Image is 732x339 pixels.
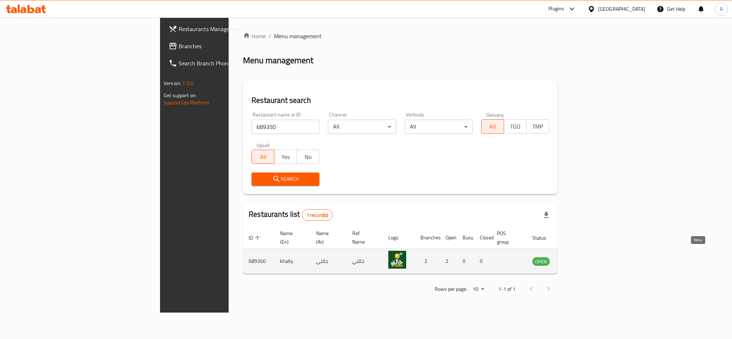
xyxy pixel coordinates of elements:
[243,227,589,274] table: enhanced table
[179,42,277,50] span: Branches
[164,79,181,88] span: Version:
[164,91,196,100] span: Get support on:
[538,206,555,224] div: Export file
[474,227,491,249] th: Closed
[280,229,302,246] span: Name (En)
[497,229,518,246] span: POS group
[277,152,294,162] span: Yes
[316,229,338,246] span: Name (Ar)
[274,150,297,164] button: Yes
[257,143,270,148] label: Upsell
[252,120,319,134] input: Search for restaurant name or ID..
[457,227,474,249] th: Busy
[405,120,473,134] div: All
[297,150,319,164] button: No
[532,258,550,266] span: OPEN
[507,121,524,132] span: TGO
[252,95,549,106] h2: Restaurant search
[457,249,474,274] td: 0
[347,249,383,274] td: خالتي
[484,121,501,132] span: All
[274,32,322,40] span: Menu management
[498,285,516,294] p: 1-1 of 1
[388,251,406,269] img: khalty
[164,98,209,107] a: Support.OpsPlatform
[302,212,333,219] span: 1 record(s)
[179,25,277,33] span: Restaurants Management
[440,249,457,274] td: 2
[328,120,396,134] div: All
[481,119,504,134] button: All
[243,32,558,40] nav: breadcrumb
[440,227,457,249] th: Open
[249,234,262,242] span: ID
[163,20,282,38] a: Restaurants Management
[302,209,333,221] div: Total records count
[486,112,504,117] label: Delivery
[470,284,487,295] div: Rows per page:
[383,227,415,249] th: Logo
[255,152,272,162] span: All
[257,175,314,184] span: Search
[163,55,282,72] a: Search Branch Phone
[598,5,645,13] div: [GEOGRAPHIC_DATA]
[548,5,564,13] div: Plugins
[249,209,333,221] h2: Restaurants list
[532,234,556,242] span: Status
[179,59,277,68] span: Search Branch Phone
[300,152,317,162] span: No
[352,229,374,246] span: Ref. Name
[415,227,440,249] th: Branches
[435,285,467,294] p: Rows per page:
[252,150,274,164] button: All
[474,249,491,274] td: 0
[720,5,723,13] span: A
[252,173,319,186] button: Search
[274,249,310,274] td: khalty
[182,79,193,88] span: 1.0.0
[529,121,546,132] span: TMP
[310,249,347,274] td: خالتي
[504,119,527,134] button: TGO
[526,119,549,134] button: TMP
[415,249,440,274] td: 2
[163,38,282,55] a: Branches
